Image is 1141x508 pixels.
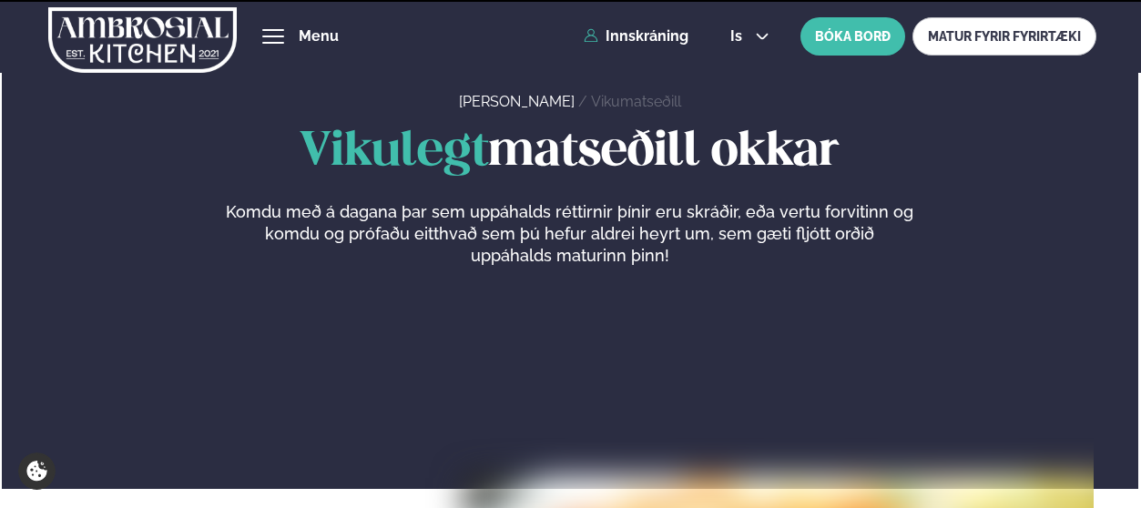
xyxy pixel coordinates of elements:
span: is [730,29,748,44]
button: BÓKA BORÐ [800,17,905,56]
span: Vikulegt [300,130,488,175]
a: Cookie settings [18,452,56,490]
button: is [716,29,784,44]
p: Komdu með á dagana þar sem uppáhalds réttirnir þínir eru skráðir, eða vertu forvitinn og komdu og... [226,201,914,267]
img: logo [48,3,237,77]
a: MATUR FYRIR FYRIRTÆKI [912,17,1096,56]
a: [PERSON_NAME] [459,93,575,110]
a: Vikumatseðill [591,93,681,110]
h1: matseðill okkar [46,127,1094,179]
button: hamburger [262,25,284,47]
span: / [578,93,591,110]
a: Innskráning [584,28,688,45]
